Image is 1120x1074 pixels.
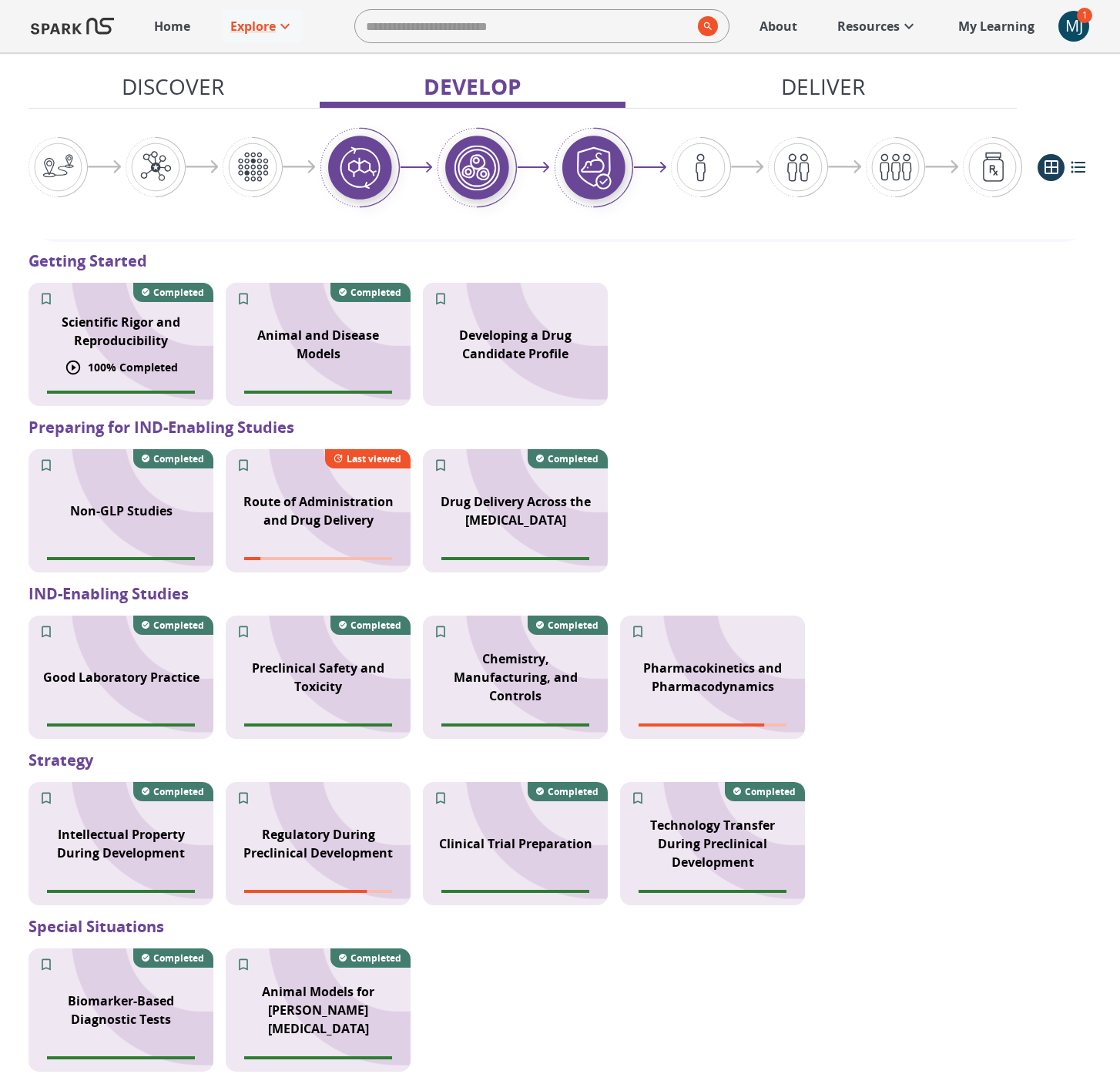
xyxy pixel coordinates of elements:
[29,616,213,739] div: SPARK NS branding pattern
[47,1056,195,1059] span: Module completion progress of user
[441,557,589,560] span: Module completion progress of user
[88,359,178,375] p: 100 % Completed
[639,723,786,727] span: Module completion progress of user
[31,8,114,45] img: Logo of SPARK at Stanford
[1077,8,1092,23] span: 1
[781,70,865,102] p: Deliver
[39,291,54,307] svg: Add to My Learning
[235,492,401,529] p: Route of Administration and Drug Delivery
[223,9,302,43] a: Explore
[830,9,926,43] a: Resources
[620,616,805,739] div: SPARK NS branding pattern
[29,749,1091,772] p: Strategy
[548,785,599,798] p: Completed
[88,160,122,174] img: arrow-right
[925,160,959,174] img: arrow-right
[236,458,251,473] svg: Add to My Learning
[244,557,392,560] span: Module completion progress of user
[958,17,1034,35] p: My Learning
[235,982,401,1038] p: Animal Models for [PERSON_NAME][MEDICAL_DATA]
[433,291,448,307] svg: Add to My Learning
[752,9,805,43] a: About
[760,17,797,35] p: About
[235,659,401,696] p: Preclinical Safety and Toxicity
[548,452,599,465] p: Completed
[350,619,401,632] p: Completed
[226,616,411,739] div: SPARK NS branding pattern
[38,992,204,1029] p: Biomarker-Based Diagnostic Tests
[236,291,251,307] svg: Add to My Learning
[236,624,251,639] svg: Add to My Learning
[423,283,608,406] div: SPARK NS branding pattern
[433,624,448,639] svg: Add to My Learning
[244,723,392,727] span: Module completion progress of user
[439,834,592,853] p: Clinical Trial Preparation
[620,782,805,905] div: SPARK NS branding pattern
[47,890,195,893] span: Module completion progress of user
[29,582,1091,606] p: IND-Enabling Studies
[29,782,213,905] div: SPARK NS branding pattern
[226,782,411,905] div: SPARK NS branding pattern
[424,70,521,102] p: Develop
[432,492,599,529] p: Drug Delivery Across the [MEDICAL_DATA]
[230,17,276,35] p: Explore
[433,458,448,473] svg: Add to My Learning
[639,890,786,893] span: Module completion progress of user
[244,890,392,893] span: Module completion progress of user
[153,951,204,965] p: Completed
[70,502,173,520] p: Non-GLP Studies
[236,957,251,972] svg: Add to My Learning
[629,659,796,696] p: Pharmacokinetics and Pharmacodynamics
[423,782,608,905] div: SPARK NS branding pattern
[38,825,204,862] p: Intellectual Property During Development
[47,391,195,394] span: Module completion progress of user
[39,957,54,972] svg: Add to My Learning
[29,915,1091,938] p: Special Situations
[630,790,646,806] svg: Add to My Learning
[235,825,401,862] p: Regulatory During Preclinical Development
[29,283,213,406] div: SPARK NS branding pattern
[837,17,900,35] p: Resources
[423,449,608,572] div: SPARK NS branding pattern
[29,416,1091,439] p: Preparing for IND-Enabling Studies
[517,162,551,173] img: arrow-right
[244,1056,392,1059] span: Module completion progress of user
[122,70,224,102] p: Discover
[236,790,251,806] svg: Add to My Learning
[29,127,1022,208] div: Graphic showing the progression through the Discover, Develop, and Deliver pipeline, highlighting...
[244,391,392,394] span: Module completion progress of user
[153,785,204,798] p: Completed
[29,948,213,1072] div: SPARK NS branding pattern
[153,619,204,632] p: Completed
[951,9,1043,43] a: My Learning
[745,785,796,798] p: Completed
[1038,154,1065,181] button: grid view
[692,10,718,42] button: search
[226,948,411,1072] div: SPARK NS branding pattern
[226,283,411,406] div: SPARK NS branding pattern
[633,162,667,173] img: arrow-right
[47,723,195,727] span: Module completion progress of user
[400,162,434,173] img: arrow-right
[433,790,448,806] svg: Add to My Learning
[186,160,220,174] img: arrow-right
[38,313,204,350] p: Scientific Rigor and Reproducibility
[731,160,765,174] img: arrow-right
[47,557,195,560] span: Module completion progress of user
[29,449,213,572] div: SPARK NS branding pattern
[350,286,401,299] p: Completed
[153,452,204,465] p: Completed
[43,668,200,686] p: Good Laboratory Practice
[432,326,599,363] p: Developing a Drug Candidate Profile
[347,452,401,465] p: Last viewed
[629,816,796,871] p: Technology Transfer During Preclinical Development
[441,723,589,727] span: Module completion progress of user
[828,160,862,174] img: arrow-right
[153,286,204,299] p: Completed
[441,890,589,893] span: Module completion progress of user
[146,9,198,43] a: Home
[226,449,411,572] div: SPARK NS branding pattern
[39,624,54,639] svg: Add to My Learning
[235,326,401,363] p: Animal and Disease Models
[1065,154,1091,181] button: list view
